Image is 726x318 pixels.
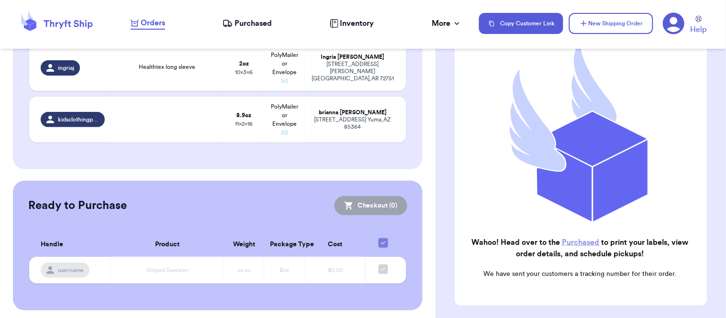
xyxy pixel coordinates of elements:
[280,267,290,273] span: Box
[562,239,599,246] a: Purchased
[146,267,188,273] span: Striped Sweater
[58,116,99,123] span: kidsclothingpreloved
[305,232,366,257] th: Cost
[569,13,653,34] button: New Shipping Order
[311,116,395,131] div: [STREET_ADDRESS] Yuma , AZ 85364
[131,17,165,30] a: Orders
[330,18,374,29] a: Inventory
[264,232,305,257] th: Package Type
[328,267,343,273] span: $0.00
[224,232,265,257] th: Weight
[237,267,251,273] span: xx oz
[271,52,298,84] span: PolyMailer or Envelope ✉️
[479,13,563,34] button: Copy Customer Link
[111,232,224,257] th: Product
[691,24,707,35] span: Help
[432,18,462,29] div: More
[235,69,253,75] span: 10 x 3 x 6
[141,17,165,29] span: Orders
[237,112,252,118] strong: 8.9 oz
[691,16,707,35] a: Help
[58,64,74,72] span: ingriaj
[139,64,195,70] span: Healthtex long sleeve
[239,61,249,66] strong: 2 oz
[335,196,407,215] button: Checkout (0)
[462,269,697,279] p: We have sent your customers a tracking number for their order.
[462,237,697,260] h2: Wahoo! Head over to the to print your labels, view order details, and schedule pickups!
[340,18,374,29] span: Inventory
[311,109,395,116] div: brianna [PERSON_NAME]
[271,104,298,135] span: PolyMailer or Envelope ✉️
[41,240,63,250] span: Handle
[58,266,84,274] span: username
[28,198,127,213] h2: Ready to Purchase
[235,121,253,127] span: 11 x 2 x 16
[223,18,272,29] a: Purchased
[235,18,272,29] span: Purchased
[311,54,395,61] div: Ingria [PERSON_NAME]
[311,61,395,82] div: [STREET_ADDRESS][PERSON_NAME] [GEOGRAPHIC_DATA] , AR 72751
